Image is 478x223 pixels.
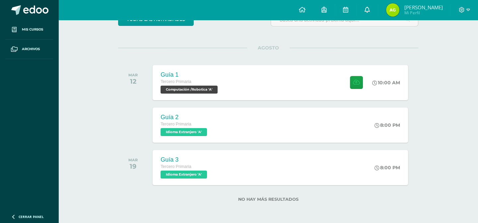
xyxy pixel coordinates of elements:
[128,77,138,85] div: 12
[372,80,400,86] div: 10:00 AM
[22,46,40,52] span: Archivos
[161,86,218,94] span: Computación /Robotica 'A'
[128,162,138,170] div: 19
[247,45,290,51] span: AGOSTO
[161,171,207,179] span: Idioma Extranjero 'A'
[161,128,207,136] span: Idioma Extranjero 'A'
[404,4,443,11] span: [PERSON_NAME]
[118,197,418,202] label: No hay más resultados
[161,79,191,84] span: Tercero Primaria
[161,164,191,169] span: Tercero Primaria
[161,114,209,121] div: Guía 2
[19,214,44,219] span: Cerrar panel
[5,39,53,59] a: Archivos
[404,10,443,16] span: Mi Perfil
[375,122,400,128] div: 8:00 PM
[128,73,138,77] div: MAR
[386,3,399,17] img: 7f81f4ba5cc2156d4da63f1ddbdbb887.png
[375,165,400,171] div: 8:00 PM
[161,122,191,126] span: Tercero Primaria
[128,158,138,162] div: MAR
[161,156,209,163] div: Guía 3
[161,71,219,78] div: Guía 1
[5,20,53,39] a: Mis cursos
[22,27,43,32] span: Mis cursos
